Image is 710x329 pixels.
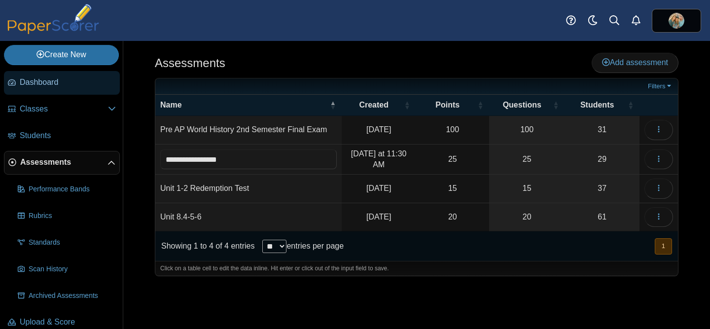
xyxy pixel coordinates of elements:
[4,71,120,95] a: Dashboard
[645,81,675,91] a: Filters
[20,157,107,168] span: Assessments
[565,175,639,202] a: 37
[351,149,407,169] time: Sep 1, 2025 at 11:30 AM
[4,4,103,34] img: PaperScorer
[503,101,541,109] span: Questions
[404,95,410,115] span: Created : Activate to sort
[553,95,559,115] span: Questions : Activate to sort
[29,238,116,248] span: Standards
[565,145,639,175] a: 29
[489,116,565,144] a: 100
[416,175,489,203] td: 15
[14,204,120,228] a: Rubrics
[20,130,116,141] span: Students
[652,9,701,33] a: ps.7R70R2c4AQM5KRlH
[416,116,489,144] td: 100
[592,53,678,73] a: Add assessment
[14,257,120,281] a: Scan History
[489,175,565,202] a: 15
[155,55,225,72] h1: Assessments
[416,145,489,175] td: 25
[4,45,119,65] a: Create New
[655,238,672,255] button: 1
[14,231,120,255] a: Standards
[669,13,684,29] span: Timothy Kemp
[628,95,634,115] span: Students : Activate to sort
[565,203,639,231] a: 61
[4,27,103,36] a: PaperScorer
[580,101,614,109] span: Students
[29,211,116,221] span: Rubrics
[155,116,342,144] td: Pre AP World History 2nd Semester Final Exam
[489,203,565,231] a: 20
[20,77,116,88] span: Dashboard
[669,13,684,29] img: ps.7R70R2c4AQM5KRlH
[4,98,120,121] a: Classes
[14,178,120,201] a: Performance Bands
[29,291,116,301] span: Archived Assessments
[359,101,389,109] span: Created
[155,231,254,261] div: Showing 1 to 4 of 4 entries
[29,184,116,194] span: Performance Bands
[160,101,182,109] span: Name
[286,242,344,250] label: entries per page
[29,264,116,274] span: Scan History
[20,104,108,114] span: Classes
[625,10,647,32] a: Alerts
[565,116,639,144] a: 31
[416,203,489,231] td: 20
[602,58,668,67] span: Add assessment
[366,125,391,134] time: Jun 1, 2025 at 5:19 PM
[155,203,342,231] td: Unit 8.4-5-6
[366,184,391,192] time: Apr 11, 2025 at 11:04 AM
[4,151,120,175] a: Assessments
[435,101,460,109] span: Points
[366,213,391,221] time: Apr 1, 2025 at 9:38 AM
[330,95,336,115] span: Name : Activate to invert sorting
[14,284,120,308] a: Archived Assessments
[477,95,483,115] span: Points : Activate to sort
[489,145,565,175] a: 25
[654,238,672,255] nav: pagination
[4,124,120,148] a: Students
[155,175,342,203] td: Unit 1-2 Redemption Test
[20,317,116,328] span: Upload & Score
[155,261,678,276] div: Click on a table cell to edit the data inline. Hit enter or click out of the input field to save.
